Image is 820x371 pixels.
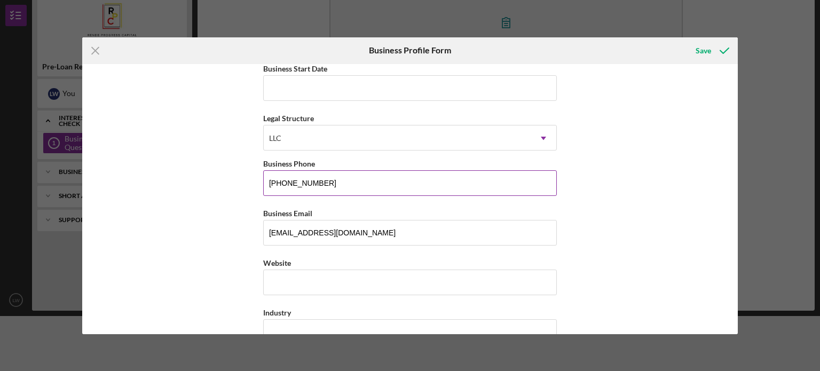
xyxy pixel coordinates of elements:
div: LLC [269,134,281,143]
label: Business Start Date [263,64,327,73]
h6: Business Profile Form [369,45,451,55]
label: Business Phone [263,159,315,168]
div: Save [696,40,711,61]
label: Business Email [263,209,312,218]
label: Industry [263,308,291,317]
button: Save [685,40,738,61]
label: Website [263,258,291,267]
